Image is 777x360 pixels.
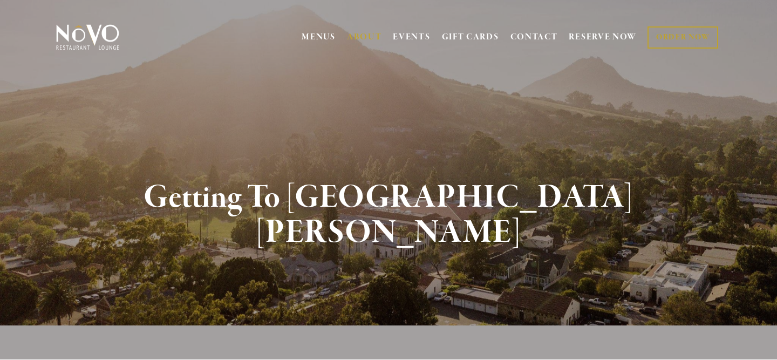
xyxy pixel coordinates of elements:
a: MENUS [302,32,336,43]
a: RESERVE NOW [569,27,637,47]
a: ABOUT [347,32,382,43]
a: EVENTS [393,32,430,43]
a: CONTACT [510,27,558,47]
a: ORDER NOW [647,26,718,49]
h1: Getting To [GEOGRAPHIC_DATA][PERSON_NAME] [74,180,703,250]
img: Novo Restaurant &amp; Lounge [54,24,121,51]
a: GIFT CARDS [442,27,499,47]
